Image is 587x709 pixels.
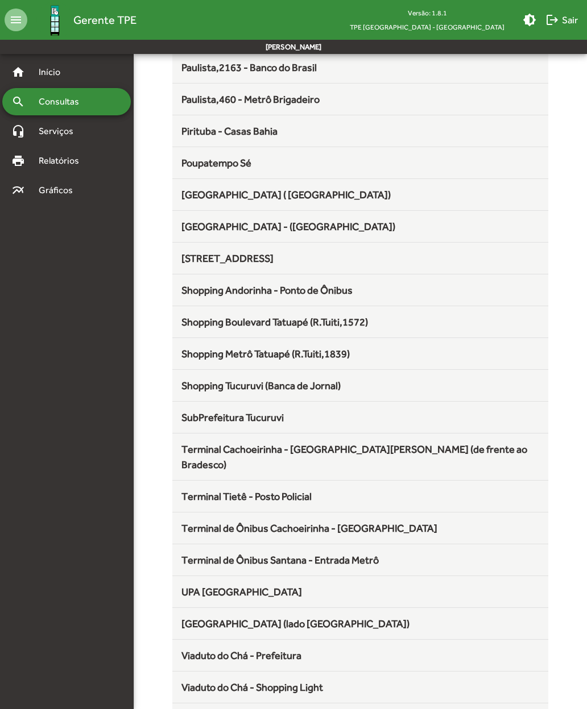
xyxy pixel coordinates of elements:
[11,124,25,138] mat-icon: headset_mic
[11,183,25,197] mat-icon: multiline_chart
[32,154,94,168] span: Relatórios
[181,681,323,693] span: Viaduto do Chá - Shopping Light
[181,125,278,137] span: Pirituba - Casas Bahia
[181,618,410,629] span: [GEOGRAPHIC_DATA] (lado [GEOGRAPHIC_DATA])
[181,411,284,423] span: SubPrefeitura Tucuruvi
[32,183,88,197] span: Gráficos
[181,522,437,534] span: Terminal de Ônibus Cachoeirinha - [GEOGRAPHIC_DATA]
[11,154,25,168] mat-icon: print
[181,284,353,296] span: Shopping Andorinha - Ponto de Ônibus
[181,93,320,105] span: Paulista,460 - Metrô Brigadeiro
[27,2,137,39] a: Gerente TPE
[541,10,582,30] button: Sair
[181,554,379,566] span: Terminal de Ônibus Santana - Entrada Metrô
[545,10,578,30] span: Sair
[181,220,395,232] span: [GEOGRAPHIC_DATA] - ([GEOGRAPHIC_DATA])
[181,379,341,391] span: Shopping Tucuruvi (Banca de Jornal)
[36,2,73,39] img: Logo
[181,490,312,502] span: Terminal Tietê - Posto Policial
[181,348,350,360] span: Shopping Metrô Tatuapé (R.Tuiti,1839)
[11,65,25,79] mat-icon: home
[73,11,137,29] span: Gerente TPE
[341,20,514,34] span: TPE [GEOGRAPHIC_DATA] - [GEOGRAPHIC_DATA]
[181,189,391,201] span: [GEOGRAPHIC_DATA] ( [GEOGRAPHIC_DATA])
[181,443,527,470] span: Terminal Cachoeirinha - [GEOGRAPHIC_DATA][PERSON_NAME] (de frente ao Bradesco)
[341,6,514,20] div: Versão: 1.8.1
[523,13,536,27] mat-icon: brightness_medium
[181,157,251,169] span: Poupatempo Sé
[32,65,77,79] span: Início
[181,586,302,598] span: UPA [GEOGRAPHIC_DATA]
[32,124,89,138] span: Serviços
[11,95,25,109] mat-icon: search
[181,316,368,328] span: Shopping Boulevard Tatuapé (R.Tuiti,1572)
[32,95,94,109] span: Consultas
[181,61,317,73] span: Paulista,2163 - Banco do Brasil
[181,252,274,264] span: [STREET_ADDRESS]
[181,649,301,661] span: Viaduto do Chá - Prefeitura
[5,9,27,31] mat-icon: menu
[545,13,559,27] mat-icon: logout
